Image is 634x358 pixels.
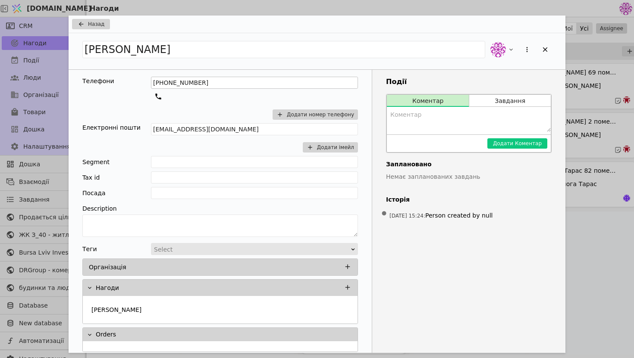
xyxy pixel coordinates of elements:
[82,77,114,86] div: Телефони
[469,95,551,107] button: Завдання
[96,330,116,339] p: Orders
[82,187,106,199] div: Посада
[82,156,110,168] div: Segment
[389,213,425,219] span: [DATE] 15:24 :
[386,195,552,204] h4: Історія
[487,138,547,149] button: Додати Коментар
[380,203,389,225] span: •
[386,77,552,87] h3: Події
[82,243,97,255] div: Теги
[82,202,358,215] div: Description
[91,305,141,314] p: [PERSON_NAME]
[89,263,126,272] p: Організація
[69,16,565,353] div: Add Opportunity
[82,123,141,132] div: Електронні пошти
[425,212,493,219] span: Person created by null
[386,160,552,169] h4: Заплановано
[387,95,469,107] button: Коментар
[386,172,552,181] p: Немає запланованих завдань
[96,283,119,293] p: Нагоди
[82,171,100,184] div: Tax id
[88,20,104,28] span: Назад
[273,109,358,120] button: Додати номер телефону
[490,42,506,57] img: de
[303,142,358,153] button: Додати імейл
